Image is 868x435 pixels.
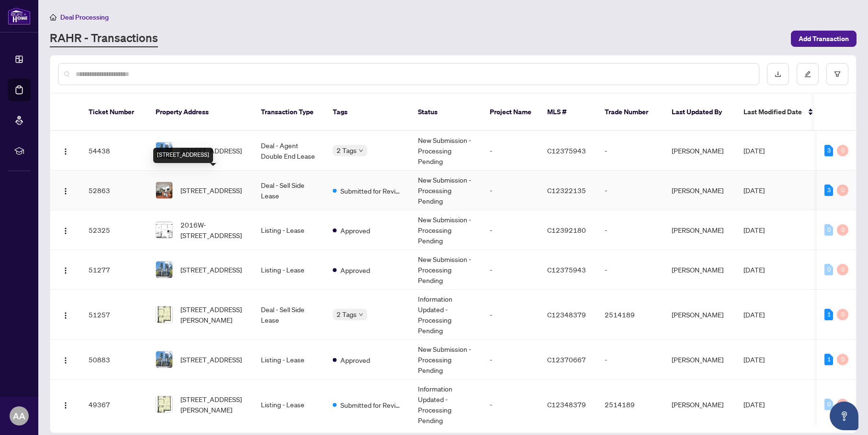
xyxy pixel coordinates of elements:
[180,304,246,325] span: [STREET_ADDRESS][PERSON_NAME]
[797,63,819,85] button: edit
[81,340,148,380] td: 50883
[830,402,858,430] button: Open asap
[664,171,736,210] td: [PERSON_NAME]
[410,380,482,430] td: Information Updated - Processing Pending
[62,402,69,409] img: Logo
[253,250,325,290] td: Listing - Lease
[340,225,370,236] span: Approved
[153,148,213,163] div: [STREET_ADDRESS]
[837,354,848,365] div: 0
[597,131,664,171] td: -
[253,340,325,380] td: Listing - Lease
[253,131,325,171] td: Deal - Agent Double End Lease
[156,182,172,198] img: thumbnail-img
[547,146,586,155] span: C12375943
[62,267,69,274] img: Logo
[547,186,586,195] span: C12322135
[547,265,586,274] span: C12375943
[253,290,325,340] td: Deal - Sell Side Lease
[664,380,736,430] td: [PERSON_NAME]
[359,312,363,317] span: down
[744,310,765,319] span: [DATE]
[824,309,833,320] div: 1
[664,250,736,290] td: [PERSON_NAME]
[482,290,540,340] td: -
[775,71,781,77] span: download
[81,290,148,340] td: 51257
[824,399,833,410] div: 0
[81,380,148,430] td: 49367
[62,227,69,235] img: Logo
[13,409,25,423] span: AA
[410,290,482,340] td: Information Updated - Processing Pending
[744,400,765,409] span: [DATE]
[664,210,736,250] td: [PERSON_NAME]
[410,210,482,250] td: New Submission - Processing Pending
[340,265,370,275] span: Approved
[253,94,325,131] th: Transaction Type
[804,71,811,77] span: edit
[180,185,242,196] span: [STREET_ADDRESS]
[253,210,325,250] td: Listing - Lease
[62,187,69,195] img: Logo
[482,250,540,290] td: -
[8,7,31,25] img: logo
[50,14,56,21] span: home
[81,131,148,171] td: 54438
[156,351,172,368] img: thumbnail-img
[410,171,482,210] td: New Submission - Processing Pending
[340,185,403,196] span: Submitted for Review
[253,380,325,430] td: Listing - Lease
[837,185,848,196] div: 0
[410,131,482,171] td: New Submission - Processing Pending
[410,94,482,131] th: Status
[62,312,69,319] img: Logo
[482,380,540,430] td: -
[837,399,848,410] div: 0
[826,63,848,85] button: filter
[148,94,253,131] th: Property Address
[482,210,540,250] td: -
[834,71,841,77] span: filter
[744,146,765,155] span: [DATE]
[767,63,789,85] button: download
[58,183,73,198] button: Logo
[837,264,848,275] div: 0
[180,354,242,365] span: [STREET_ADDRESS]
[156,261,172,278] img: thumbnail-img
[824,354,833,365] div: 1
[180,394,246,415] span: [STREET_ADDRESS][PERSON_NAME]
[359,148,363,153] span: down
[482,94,540,131] th: Project Name
[410,250,482,290] td: New Submission - Processing Pending
[156,142,172,159] img: thumbnail-img
[340,355,370,365] span: Approved
[824,145,833,156] div: 3
[597,290,664,340] td: 2514189
[824,264,833,275] div: 0
[744,265,765,274] span: [DATE]
[58,397,73,412] button: Logo
[837,309,848,320] div: 0
[156,222,172,238] img: thumbnail-img
[824,185,833,196] div: 3
[81,94,148,131] th: Ticket Number
[337,309,357,320] span: 2 Tags
[824,224,833,236] div: 0
[62,357,69,364] img: Logo
[547,310,586,319] span: C12348379
[50,30,158,47] a: RAHR - Transactions
[58,222,73,238] button: Logo
[180,264,242,275] span: [STREET_ADDRESS]
[180,219,246,240] span: 2016W-[STREET_ADDRESS]
[81,171,148,210] td: 52863
[837,224,848,236] div: 0
[664,290,736,340] td: [PERSON_NAME]
[799,31,849,46] span: Add Transaction
[81,250,148,290] td: 51277
[597,210,664,250] td: -
[744,355,765,364] span: [DATE]
[547,355,586,364] span: C12370667
[744,186,765,195] span: [DATE]
[325,94,410,131] th: Tags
